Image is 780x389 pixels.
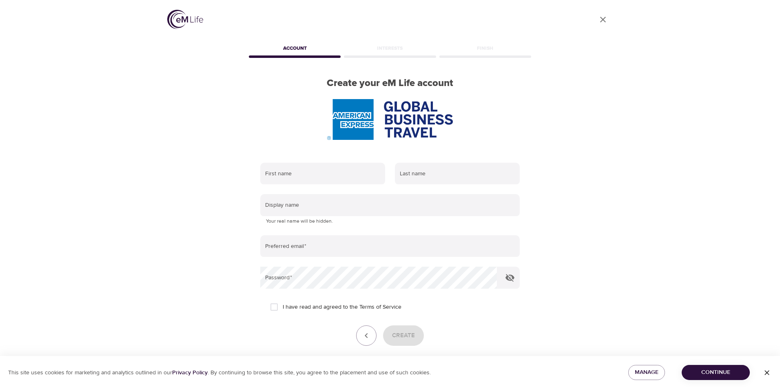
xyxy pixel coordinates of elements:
[635,367,658,378] span: Manage
[359,303,401,312] a: Terms of Service
[172,369,208,376] a: Privacy Policy
[167,10,203,29] img: logo
[327,99,453,140] img: AmEx%20GBT%20logo.png
[628,365,665,380] button: Manage
[247,77,533,89] h2: Create your eM Life account
[688,367,743,378] span: Continue
[266,217,514,225] p: Your real name will be hidden.
[682,365,750,380] button: Continue
[593,10,613,29] a: close
[283,303,401,312] span: I have read and agreed to the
